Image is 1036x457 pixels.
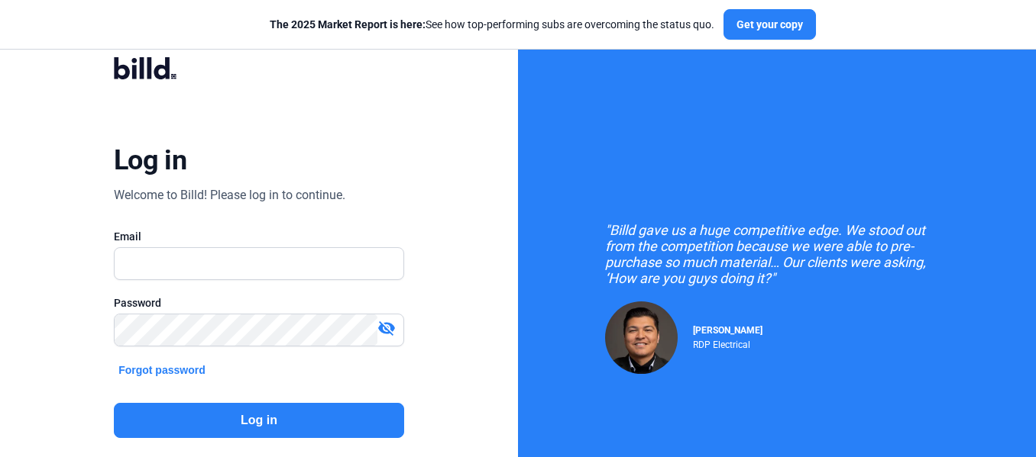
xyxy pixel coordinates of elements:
div: Welcome to Billd! Please log in to continue. [114,186,345,204]
div: RDP Electrical [693,336,762,350]
span: [PERSON_NAME] [693,325,762,336]
span: The 2025 Market Report is here: [270,18,426,31]
div: Password [114,295,404,311]
div: "Billd gave us a huge competitive edge. We stood out from the competition because we were able to... [605,222,949,286]
button: Log in [114,403,404,438]
img: Raul Pacheco [605,301,678,374]
div: See how top-performing subs are overcoming the status quo. [270,17,714,32]
button: Forgot password [114,362,210,378]
div: Email [114,229,404,244]
div: Log in [114,143,186,177]
button: Get your copy [724,9,816,40]
mat-icon: visibility_off [377,319,396,337]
